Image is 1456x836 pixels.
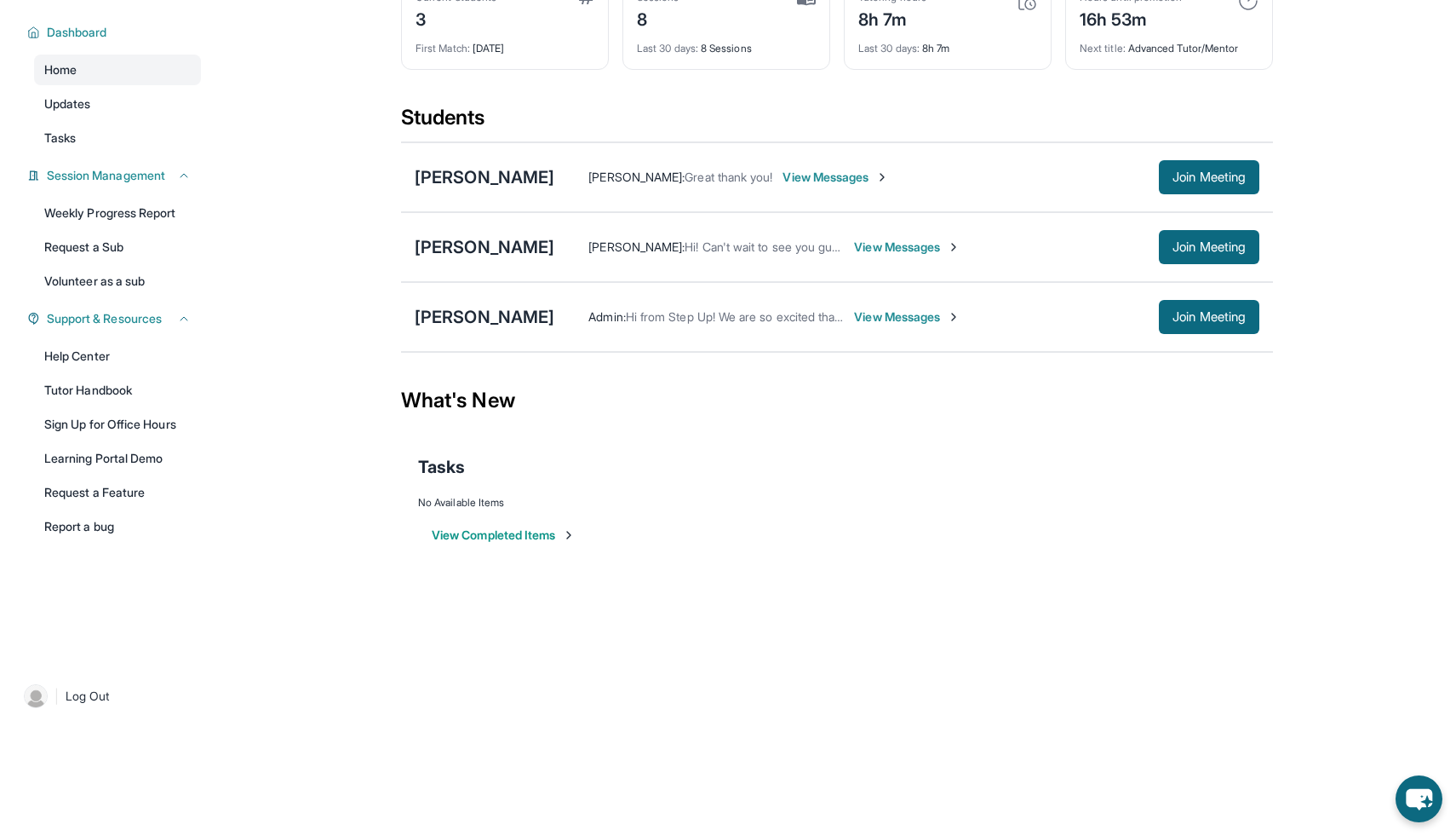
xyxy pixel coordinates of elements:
div: Students [401,104,1273,141]
span: Next title : [1080,42,1126,55]
span: Last 30 days : [637,42,698,55]
span: | [54,686,59,706]
a: Updates [34,89,201,119]
div: [DATE] [416,32,594,55]
span: Join Meeting [1172,172,1246,182]
span: Hi! Can't wait to see you guys at 7! [685,239,869,254]
span: Support & Resources [47,310,162,327]
img: user-img [24,684,48,708]
div: 8 Sessions [637,32,816,55]
button: Support & Resources [40,310,191,327]
span: Home [44,61,77,78]
div: 8 [637,4,679,32]
span: View Messages [782,169,889,186]
a: |Log Out [17,677,201,715]
button: Join Meeting [1159,160,1259,194]
img: Chevron-Right [875,170,889,184]
span: Last 30 days : [858,42,920,55]
button: View Completed Items [432,527,576,544]
span: Tasks [44,130,76,147]
div: 16h 53m [1080,4,1182,32]
span: Tasks [418,455,465,479]
a: Home [34,55,201,85]
button: chat-button [1396,775,1442,822]
div: 3 [416,4,496,32]
span: Session Management [47,167,165,184]
a: Learning Portal Demo [34,443,201,474]
a: Tutor Handbook [34,375,201,406]
span: Dashboard [47,24,107,41]
span: Join Meeting [1172,242,1246,252]
img: Chevron-Right [947,240,960,254]
a: Request a Sub [34,232,201,262]
span: Log Out [66,688,110,705]
span: Updates [44,95,91,112]
button: Dashboard [40,24,191,41]
div: What's New [401,363,1273,438]
a: Sign Up for Office Hours [34,409,201,440]
span: View Messages [854,308,960,326]
div: [PERSON_NAME] [415,305,554,329]
a: Report a bug [34,511,201,542]
a: Volunteer as a sub [34,266,201,297]
span: Join Meeting [1172,312,1246,322]
span: First Match : [416,42,470,55]
div: No Available Items [418,496,1256,510]
img: Chevron-Right [947,310,960,324]
span: Admin : [588,309,625,324]
div: [PERSON_NAME] [415,235,554,259]
div: 8h 7m [858,4,926,32]
span: View Messages [854,239,960,256]
button: Session Management [40,167,191,184]
span: Great thank you! [685,170,772,184]
div: 8h 7m [858,32,1037,55]
span: [PERSON_NAME] : [588,239,685,254]
div: Advanced Tutor/Mentor [1080,32,1258,55]
button: Join Meeting [1159,230,1259,264]
a: Request a Feature [34,477,201,508]
a: Help Center [34,341,201,372]
a: Tasks [34,123,201,153]
button: Join Meeting [1159,300,1259,334]
a: Weekly Progress Report [34,198,201,228]
div: [PERSON_NAME] [415,165,554,189]
span: [PERSON_NAME] : [588,170,685,184]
